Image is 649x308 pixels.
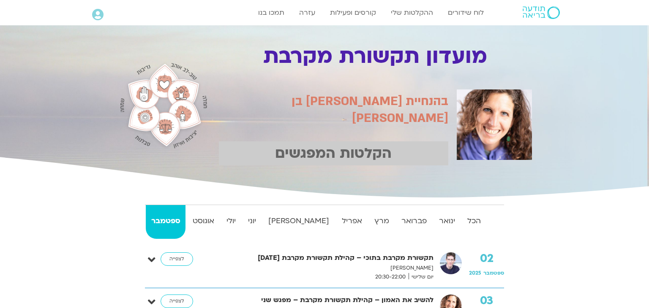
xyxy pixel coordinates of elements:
[462,215,486,227] strong: הכל
[146,205,185,239] a: ספטמבר
[263,215,335,227] strong: [PERSON_NAME]
[483,270,504,276] span: ספטמבר
[469,252,504,265] strong: 02
[469,294,504,307] strong: 03
[336,205,367,239] a: אפריל
[336,215,367,227] strong: אפריל
[434,205,461,239] a: ינואר
[326,5,380,21] a: קורסים ופעילות
[444,5,488,21] a: לוח שידורים
[187,215,219,227] strong: אוגוסט
[387,5,437,21] a: ההקלטות שלי
[462,205,486,239] a: הכל
[523,6,560,19] img: תודעה בריאה
[243,215,262,227] strong: יוני
[221,215,241,227] strong: יולי
[219,141,449,165] p: הקלטות המפגשים
[369,215,394,227] strong: מרץ
[369,205,394,239] a: מרץ
[469,270,481,276] span: 2025
[254,5,289,21] a: תמכו בנו
[212,294,434,306] strong: להשיב את האמון – קהילת תקשורת מקרבת – מפגש שני
[243,205,262,239] a: יוני
[409,273,434,281] span: יום שלישי
[372,273,409,281] span: 20:30-22:00
[161,252,193,266] a: לצפייה
[161,294,193,308] a: לצפייה
[212,252,434,264] strong: תקשורת מקרבת בתוכי – קהילת תקשורת מקרבת [DATE]
[292,93,448,126] span: בהנחיית [PERSON_NAME] בן [PERSON_NAME]
[187,205,219,239] a: אוגוסט
[434,215,461,227] strong: ינואר
[295,5,319,21] a: עזרה
[396,205,432,239] a: פברואר
[221,205,241,239] a: יולי
[212,264,434,273] p: [PERSON_NAME]
[396,215,432,227] strong: פברואר
[214,45,536,68] h1: מועדון תקשורת מקרבת
[146,215,185,227] strong: ספטמבר
[263,205,335,239] a: [PERSON_NAME]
